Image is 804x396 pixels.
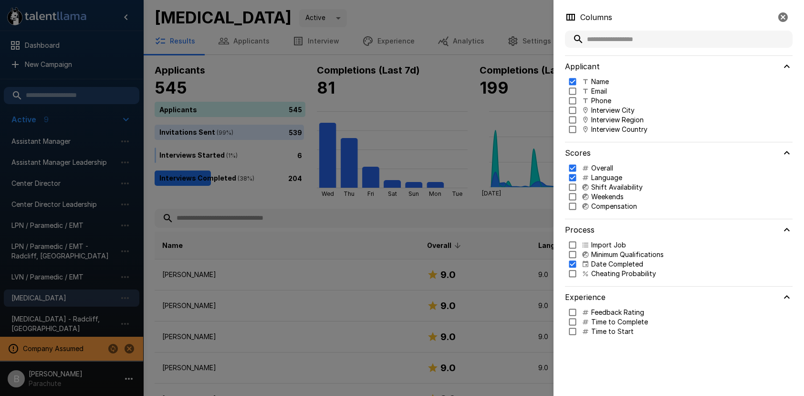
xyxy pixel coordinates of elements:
[591,240,626,250] p: Import Job
[591,317,648,327] p: Time to Complete
[591,86,607,96] p: Email
[591,115,644,125] p: Interview Region
[591,259,643,269] p: Date Completed
[591,77,609,86] p: Name
[591,106,635,115] p: Interview City
[565,146,591,160] h6: Scores
[591,202,637,211] p: Compensation
[580,11,612,23] p: Columns
[565,223,595,236] h6: Process
[565,60,600,73] h6: Applicant
[591,163,613,173] p: Overall
[591,182,643,192] p: Shift Availability
[591,192,624,202] p: Weekends
[591,173,622,182] p: Language
[591,125,647,134] p: Interview Country
[591,96,611,106] p: Phone
[591,269,656,278] p: Cheating Probability
[565,290,606,304] h6: Experience
[591,308,644,317] p: Feedback Rating
[591,250,664,259] p: Minimum Qualifications
[591,327,634,336] p: Time to Start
